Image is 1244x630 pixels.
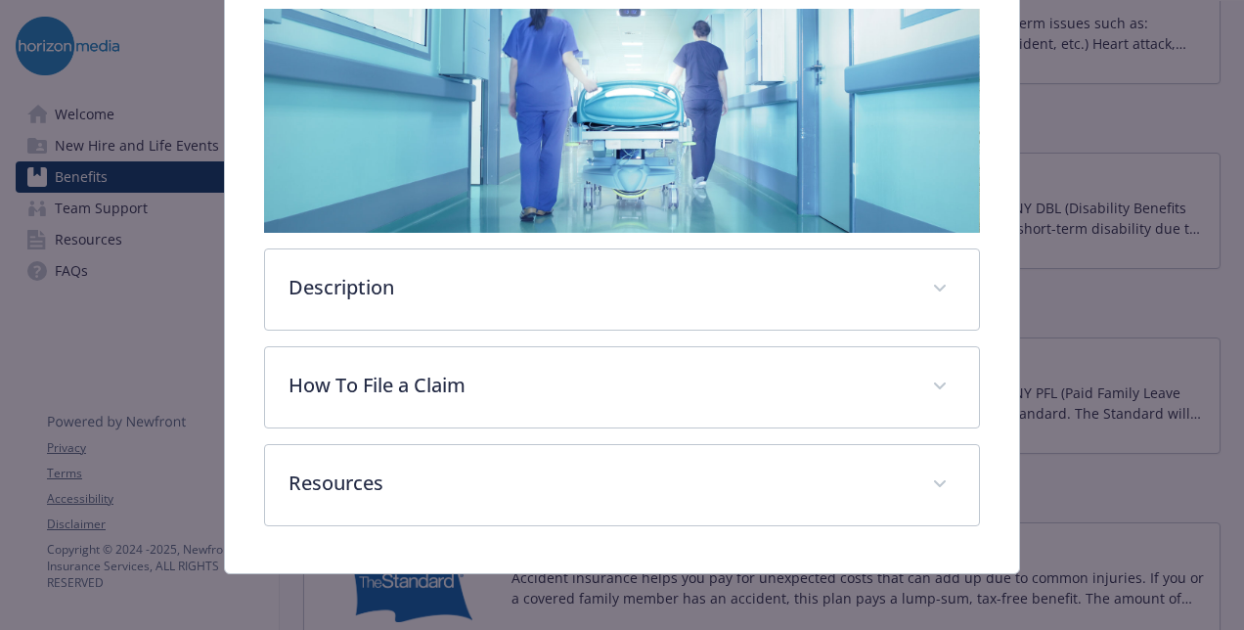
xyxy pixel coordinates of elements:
div: Description [265,249,979,330]
p: Resources [289,469,909,498]
img: banner [264,9,980,233]
p: How To File a Claim [289,371,909,400]
div: How To File a Claim [265,347,979,427]
div: Resources [265,445,979,525]
p: Description [289,273,909,302]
